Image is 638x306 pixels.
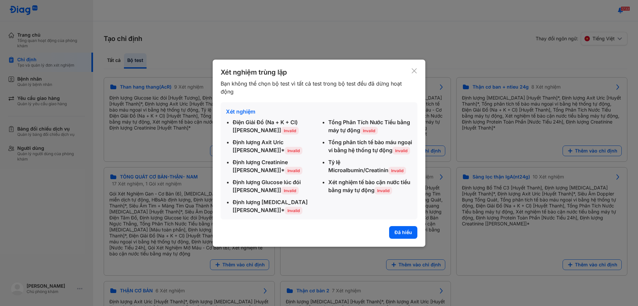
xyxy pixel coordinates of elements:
span: Invalid [285,147,302,154]
span: Invalid [285,167,302,174]
div: Tỷ lệ Microalbumin/Creatinin [328,158,412,174]
div: Định lượng Axit Uric [[PERSON_NAME]]* [233,138,316,154]
span: Invalid [360,127,378,135]
div: Xét nghiệm trùng lặp [221,68,411,77]
div: Định lượng [MEDICAL_DATA] [[PERSON_NAME]]* [233,198,316,214]
div: Bạn không thể chọn bộ test vì tất cả test trong bộ test đều đã dừng hoạt động [221,80,411,96]
span: Invalid [388,167,406,174]
span: Invalid [285,207,302,214]
span: Invalid [281,127,299,135]
div: Xét nghiệm [226,108,412,116]
div: Tổng phân tích tế bào máu ngoại vi bằng hệ thống tự động [328,138,412,154]
span: Invalid [281,187,299,194]
div: Định lượng Creatinine [[PERSON_NAME]]* [233,158,316,174]
span: Invalid [392,147,410,154]
div: Điện Giải Đồ (Na + K + Cl) [[PERSON_NAME]] [233,118,316,134]
div: Tổng Phân Tích Nước Tiểu bằng máy tự động [328,118,412,134]
button: Đã hiểu [389,226,417,239]
span: Invalid [374,187,392,194]
div: Xét nghiệm tế bào cặn nước tiểu bằng máy tự động [328,178,412,194]
div: Định lượng Glucose lúc đói [[PERSON_NAME]] [233,178,316,194]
